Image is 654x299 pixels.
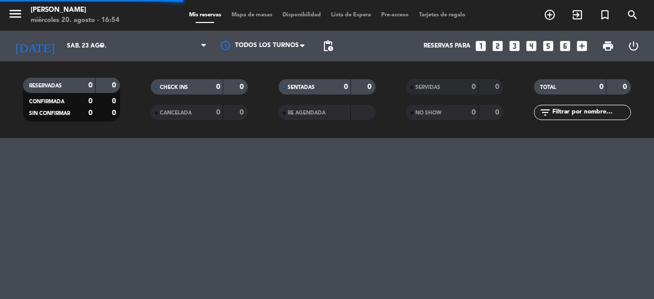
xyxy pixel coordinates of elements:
[424,42,471,50] span: Reservas para
[112,82,118,89] strong: 0
[415,110,441,116] span: NO SHOW
[240,109,246,116] strong: 0
[277,12,326,18] span: Disponibilidad
[112,109,118,117] strong: 0
[31,15,120,26] div: miércoles 20. agosto - 16:54
[88,82,92,89] strong: 0
[508,39,521,53] i: looks_3
[602,40,614,52] span: print
[160,110,192,116] span: CANCELADA
[184,12,226,18] span: Mis reservas
[495,109,501,116] strong: 0
[376,12,414,18] span: Pre-acceso
[226,12,277,18] span: Mapa de mesas
[474,39,487,53] i: looks_one
[88,98,92,105] strong: 0
[551,107,630,118] input: Filtrar por nombre...
[8,6,23,21] i: menu
[540,85,556,90] span: TOTAL
[539,106,551,119] i: filter_list
[599,83,603,90] strong: 0
[8,6,23,25] button: menu
[472,109,476,116] strong: 0
[112,98,118,105] strong: 0
[575,39,589,53] i: add_box
[367,83,373,90] strong: 0
[491,39,504,53] i: looks_two
[88,109,92,117] strong: 0
[322,40,334,52] span: pending_actions
[525,39,538,53] i: looks_4
[627,40,640,52] i: power_settings_new
[472,83,476,90] strong: 0
[240,83,246,90] strong: 0
[288,110,325,116] span: RE AGENDADA
[216,83,220,90] strong: 0
[29,99,64,104] span: CONFIRMADA
[626,9,639,21] i: search
[495,83,501,90] strong: 0
[623,83,629,90] strong: 0
[326,12,376,18] span: Lista de Espera
[542,39,555,53] i: looks_5
[29,111,70,116] span: SIN CONFIRMAR
[344,83,348,90] strong: 0
[216,109,220,116] strong: 0
[621,31,646,61] div: LOG OUT
[414,12,471,18] span: Tarjetas de regalo
[31,5,120,15] div: [PERSON_NAME]
[160,85,188,90] span: CHECK INS
[599,9,611,21] i: turned_in_not
[8,35,62,57] i: [DATE]
[29,83,62,88] span: RESERVADAS
[95,40,107,52] i: arrow_drop_down
[544,9,556,21] i: add_circle_outline
[415,85,440,90] span: SERVIDAS
[571,9,583,21] i: exit_to_app
[558,39,572,53] i: looks_6
[288,85,315,90] span: SENTADAS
